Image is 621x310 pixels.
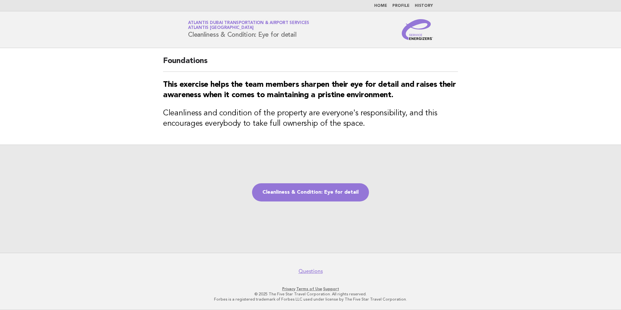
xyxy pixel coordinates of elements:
[163,81,456,99] strong: This exercise helps the team members sharpen their eye for detail and raises their awareness when...
[112,297,509,302] p: Forbes is a registered trademark of Forbes LLC used under license by The Five Star Travel Corpora...
[402,19,433,40] img: Service Energizers
[188,21,309,30] a: Atlantis Dubai Transportation & Airport ServicesAtlantis [GEOGRAPHIC_DATA]
[392,4,410,8] a: Profile
[112,291,509,297] p: © 2025 The Five Star Travel Corporation. All rights reserved.
[296,287,322,291] a: Terms of Use
[188,21,309,38] h1: Cleanliness & Condition: Eye for detail
[415,4,433,8] a: History
[163,56,458,72] h2: Foundations
[112,286,509,291] p: · ·
[163,108,458,129] h3: Cleanliness and condition of the property are everyone's responsibility, and this encourages ever...
[188,26,254,30] span: Atlantis [GEOGRAPHIC_DATA]
[374,4,387,8] a: Home
[298,268,323,275] a: Questions
[252,183,369,201] a: Cleanliness & Condition: Eye for detail
[282,287,295,291] a: Privacy
[323,287,339,291] a: Support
